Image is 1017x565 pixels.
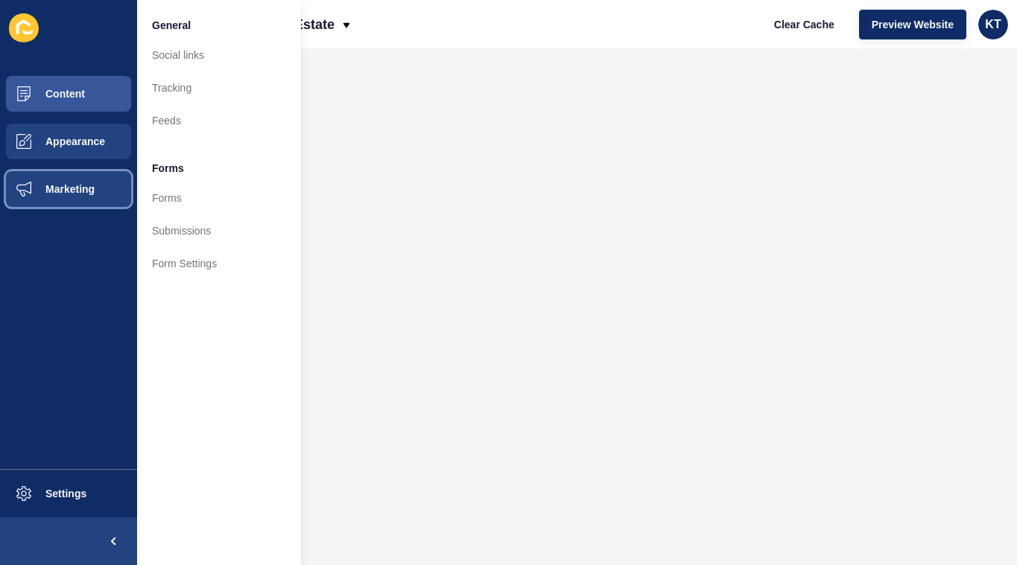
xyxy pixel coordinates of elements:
[137,247,301,280] a: Form Settings
[152,161,184,176] span: Forms
[137,182,301,214] a: Forms
[761,10,847,39] button: Clear Cache
[152,18,191,33] span: General
[137,214,301,247] a: Submissions
[137,71,301,104] a: Tracking
[859,10,966,39] button: Preview Website
[872,17,954,32] span: Preview Website
[774,17,834,32] span: Clear Cache
[137,39,301,71] a: Social links
[137,104,301,137] a: Feeds
[985,17,1001,32] span: KT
